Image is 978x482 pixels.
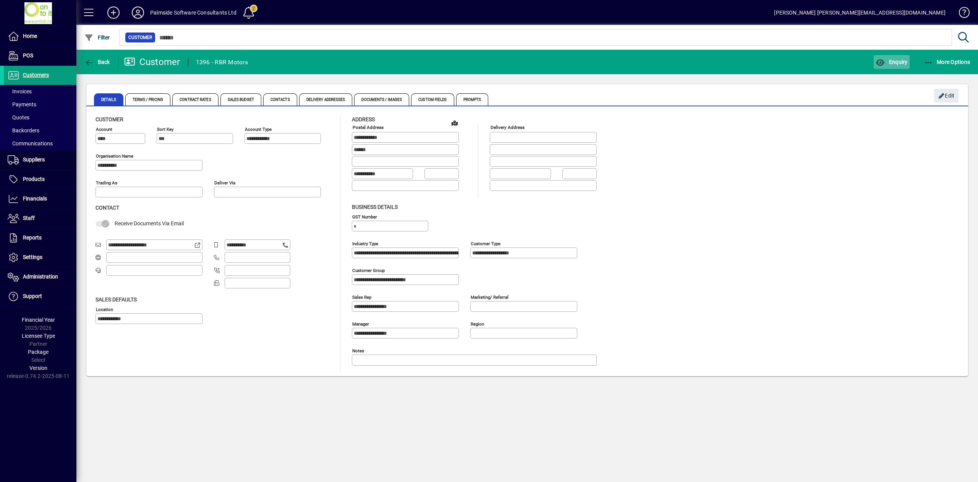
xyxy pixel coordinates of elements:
[150,7,236,19] div: Palmside Software Consultants Ltd
[299,93,353,106] span: Delivery Addresses
[96,205,119,211] span: Contact
[4,124,76,137] a: Backorders
[4,27,76,46] a: Home
[953,2,968,26] a: Knowledge Base
[23,156,45,163] span: Suppliers
[4,189,76,208] a: Financials
[774,7,946,19] div: [PERSON_NAME] [PERSON_NAME][EMAIL_ADDRESS][DOMAIN_NAME]
[196,56,248,68] div: 1396 - RBR Motors
[23,52,33,59] span: POS
[23,274,58,280] span: Administration
[352,204,398,210] span: Business details
[83,31,112,44] button: Filter
[449,117,461,129] a: View on map
[4,170,76,189] a: Products
[352,267,385,273] mat-label: Customer group
[8,140,53,147] span: Communications
[471,321,484,326] mat-label: Region
[352,348,364,353] mat-label: Notes
[876,59,907,65] span: Enquiry
[157,127,173,132] mat-label: Sort key
[352,214,377,219] mat-label: GST Number
[23,33,37,39] span: Home
[22,333,55,339] span: Licensee Type
[128,34,152,41] span: Customer
[4,137,76,150] a: Communications
[8,127,39,134] span: Backorders
[8,114,29,120] span: Quotes
[4,85,76,98] a: Invoices
[471,294,508,300] mat-label: Marketing/ Referral
[125,93,171,106] span: Terms / Pricing
[96,180,117,186] mat-label: Trading as
[4,46,76,65] a: POS
[411,93,454,106] span: Custom Fields
[245,127,272,132] mat-label: Account Type
[4,98,76,111] a: Payments
[124,56,180,68] div: Customer
[96,116,123,122] span: Customer
[352,241,378,246] mat-label: Industry type
[874,55,909,69] button: Enquiry
[101,6,126,20] button: Add
[456,93,489,106] span: Prompts
[28,349,49,355] span: Package
[938,90,955,102] span: Edit
[4,287,76,306] a: Support
[354,93,409,106] span: Documents / Images
[22,317,55,323] span: Financial Year
[96,296,137,303] span: Sales defaults
[94,93,123,106] span: Details
[934,89,959,103] button: Edit
[352,116,375,122] span: Address
[4,209,76,228] a: Staff
[29,365,47,371] span: Version
[23,72,49,78] span: Customers
[23,234,42,241] span: Reports
[76,55,118,69] app-page-header-button: Back
[172,93,218,106] span: Contract Rates
[84,59,110,65] span: Back
[922,55,972,69] button: More Options
[4,111,76,124] a: Quotes
[352,294,371,300] mat-label: Sales rep
[263,93,297,106] span: Contacts
[83,55,112,69] button: Back
[96,153,133,159] mat-label: Organisation name
[23,215,35,221] span: Staff
[220,93,261,106] span: Sales Budget
[84,34,110,41] span: Filter
[471,241,500,246] mat-label: Customer type
[23,293,42,299] span: Support
[4,267,76,287] a: Administration
[96,127,112,132] mat-label: Account
[23,195,47,202] span: Financials
[4,150,76,169] a: Suppliers
[96,306,113,312] mat-label: Location
[924,59,970,65] span: More Options
[4,228,76,248] a: Reports
[4,248,76,267] a: Settings
[126,6,150,20] button: Profile
[8,101,36,107] span: Payments
[23,254,42,260] span: Settings
[8,88,32,94] span: Invoices
[115,220,184,226] span: Receive Documents Via Email
[23,176,45,182] span: Products
[214,180,235,186] mat-label: Deliver via
[352,321,369,326] mat-label: Manager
